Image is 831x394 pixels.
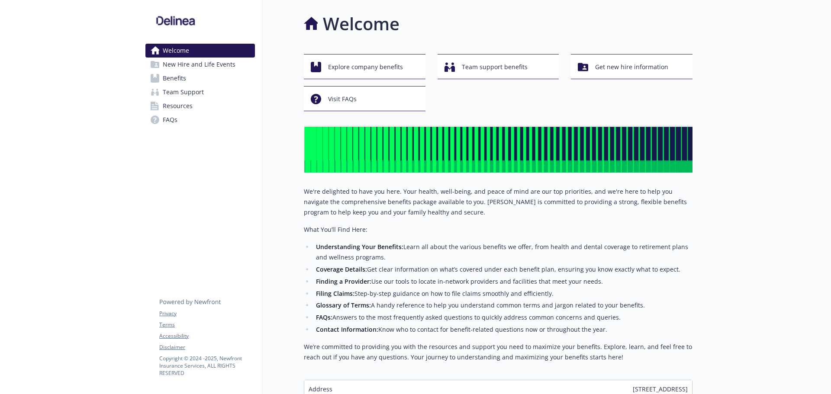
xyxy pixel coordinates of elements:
[304,224,692,235] p: What You’ll Find Here:
[304,186,692,218] p: We're delighted to have you here. Your health, well-being, and peace of mind are our top prioriti...
[304,86,425,111] button: Visit FAQs
[163,44,189,58] span: Welcome
[328,59,403,75] span: Explore company benefits
[304,125,692,173] img: overview page banner
[438,54,559,79] button: Team support benefits
[313,324,692,335] li: Know who to contact for benefit-related questions now or throughout the year.
[163,85,204,99] span: Team Support
[145,44,255,58] a: Welcome
[159,321,254,329] a: Terms
[145,113,255,127] a: FAQs
[316,277,371,285] strong: Finding a Provider:
[316,289,354,298] strong: Filing Claims:
[316,325,378,333] strong: Contact Information:
[316,265,367,273] strong: Coverage Details:
[313,242,692,263] li: Learn all about the various benefits we offer, from health and dental coverage to retirement plan...
[145,71,255,85] a: Benefits
[163,113,177,127] span: FAQs
[159,355,254,377] p: Copyright © 2024 - 2025 , Newfront Insurance Services, ALL RIGHTS RESERVED
[304,54,425,79] button: Explore company benefits
[595,59,668,75] span: Get new hire information
[313,288,692,299] li: Step-by-step guidance on how to file claims smoothly and efficiently.
[163,71,186,85] span: Benefits
[313,276,692,287] li: Use our tools to locate in-network providers and facilities that meet your needs.
[159,343,254,351] a: Disclaimer
[462,59,528,75] span: Team support benefits
[328,91,357,107] span: Visit FAQs
[316,313,332,321] strong: FAQs:
[316,243,403,251] strong: Understanding Your Benefits:
[163,58,235,71] span: New Hire and Life Events
[145,85,255,99] a: Team Support
[313,264,692,275] li: Get clear information on what’s covered under each benefit plan, ensuring you know exactly what t...
[159,332,254,340] a: Accessibility
[145,99,255,113] a: Resources
[633,384,688,394] span: [STREET_ADDRESS]
[163,99,193,113] span: Resources
[309,384,332,394] span: Address
[145,58,255,71] a: New Hire and Life Events
[304,342,692,362] p: We’re committed to providing you with the resources and support you need to maximize your benefit...
[159,310,254,317] a: Privacy
[571,54,692,79] button: Get new hire information
[323,11,399,37] h1: Welcome
[313,300,692,311] li: A handy reference to help you understand common terms and jargon related to your benefits.
[316,301,371,309] strong: Glossary of Terms:
[313,312,692,323] li: Answers to the most frequently asked questions to quickly address common concerns and queries.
